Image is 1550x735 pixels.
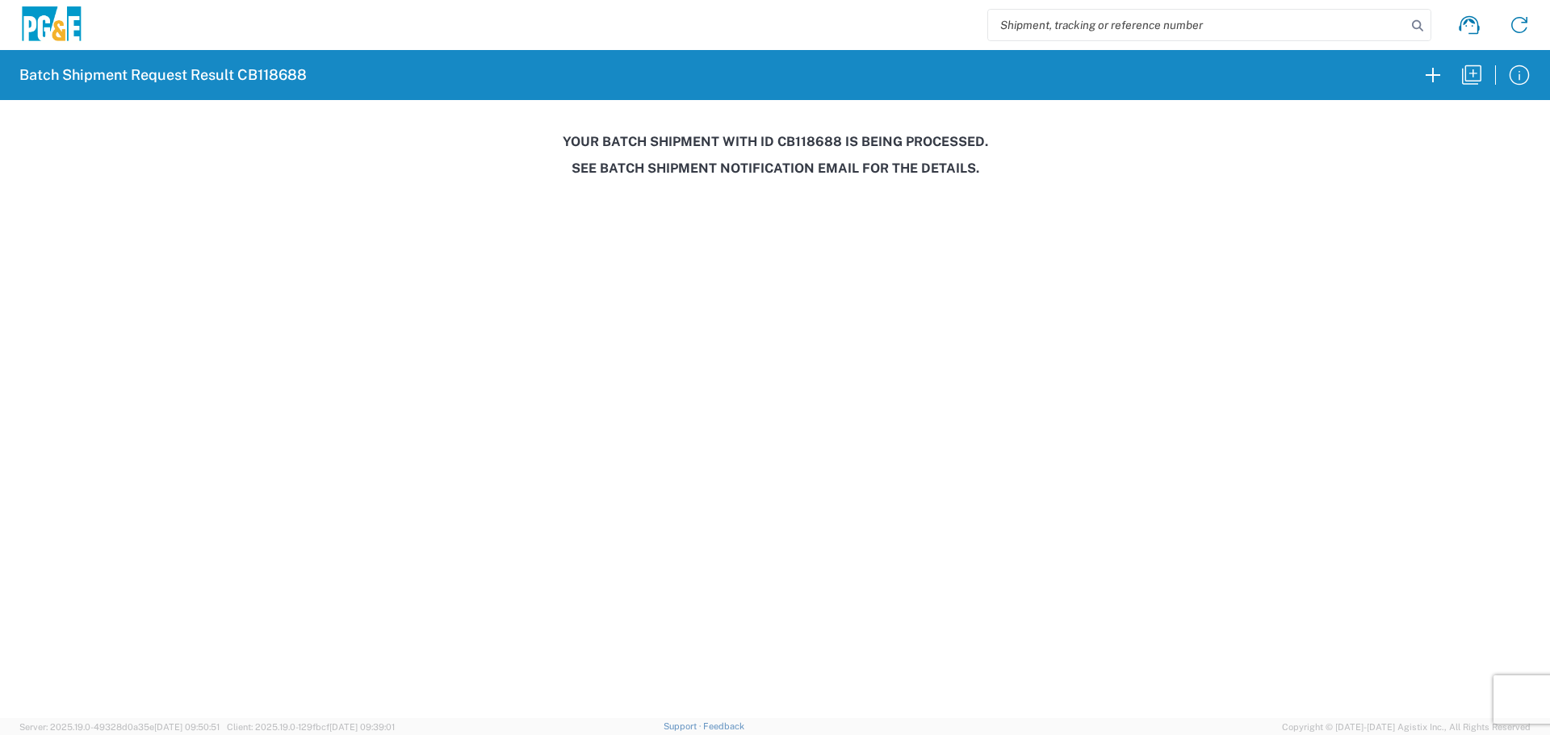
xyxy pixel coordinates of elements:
span: Client: 2025.19.0-129fbcf [227,722,395,732]
span: Copyright © [DATE]-[DATE] Agistix Inc., All Rights Reserved [1282,720,1531,734]
span: [DATE] 09:39:01 [329,722,395,732]
h3: See Batch Shipment Notification email for the details. [11,161,1539,176]
span: Server: 2025.19.0-49328d0a35e [19,722,220,732]
h3: Your batch shipment with id CB118688 is being processed. [11,134,1539,149]
h2: Batch Shipment Request Result CB118688 [19,65,307,85]
a: Feedback [703,721,744,731]
a: Support [664,721,704,731]
span: [DATE] 09:50:51 [154,722,220,732]
input: Shipment, tracking or reference number [988,10,1406,40]
img: pge [19,6,84,44]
